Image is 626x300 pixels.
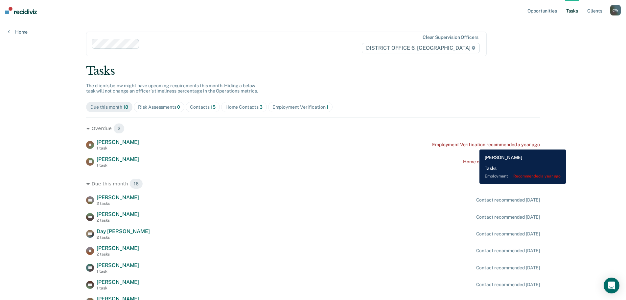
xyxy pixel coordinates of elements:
[97,194,139,201] span: [PERSON_NAME]
[138,104,180,110] div: Risk Assessments
[476,197,540,203] div: Contact recommended [DATE]
[113,123,125,134] span: 2
[8,29,28,35] a: Home
[463,159,540,165] div: Home contact recommended [DATE]
[177,104,180,110] span: 0
[225,104,263,110] div: Home Contacts
[190,104,216,110] div: Contacts
[476,231,540,237] div: Contact recommended [DATE]
[604,278,619,293] div: Open Intercom Messenger
[86,83,258,94] span: The clients below might have upcoming requirements this month. Hiding a below task will not chang...
[362,43,480,53] span: DISTRICT OFFICE 6, [GEOGRAPHIC_DATA]
[97,156,139,162] span: [PERSON_NAME]
[97,262,139,268] span: [PERSON_NAME]
[86,178,540,189] div: Due this month 16
[97,286,139,290] div: 1 task
[97,235,150,240] div: 2 tasks
[97,139,139,145] span: [PERSON_NAME]
[97,163,139,168] div: 1 task
[272,104,329,110] div: Employment Verification
[97,269,139,274] div: 1 task
[97,218,139,223] div: 2 tasks
[610,5,621,15] button: CW
[476,282,540,287] div: Contact recommended [DATE]
[97,146,139,150] div: 1 task
[423,35,478,40] div: Clear supervision officers
[97,245,139,251] span: [PERSON_NAME]
[97,279,139,285] span: [PERSON_NAME]
[211,104,216,110] span: 15
[86,123,540,134] div: Overdue 2
[5,7,37,14] img: Recidiviz
[97,211,139,217] span: [PERSON_NAME]
[432,142,540,148] div: Employment Verification recommended a year ago
[97,228,150,234] span: Day [PERSON_NAME]
[129,178,143,189] span: 16
[260,104,263,110] span: 3
[123,104,128,110] span: 18
[97,201,139,206] div: 2 tasks
[97,252,139,257] div: 2 tasks
[90,104,128,110] div: Due this month
[86,64,540,78] div: Tasks
[476,214,540,220] div: Contact recommended [DATE]
[476,265,540,271] div: Contact recommended [DATE]
[476,248,540,254] div: Contact recommended [DATE]
[610,5,621,15] div: C W
[326,104,328,110] span: 1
